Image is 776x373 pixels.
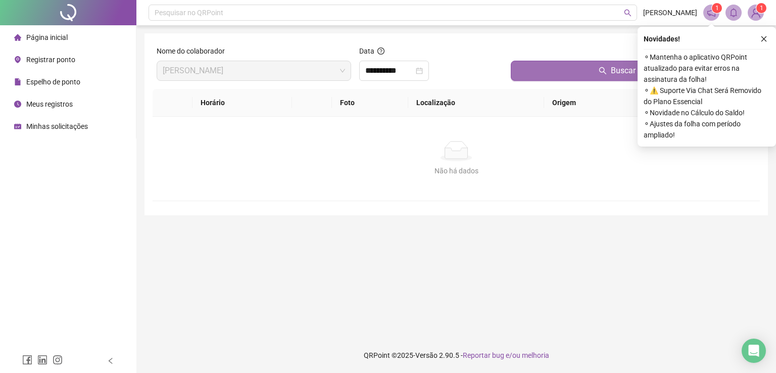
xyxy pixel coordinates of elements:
th: Localização [408,89,544,117]
span: search [624,9,632,17]
span: Buscar registros [611,65,668,77]
span: Meus registros [26,100,73,108]
span: Página inicial [26,33,68,41]
span: Versão [415,351,438,359]
label: Nome do colaborador [157,45,231,57]
sup: Atualize o seu contato no menu Meus Dados [756,3,766,13]
span: bell [729,8,738,17]
span: schedule [14,123,21,130]
span: file [14,78,21,85]
span: Data [359,47,374,55]
span: Registrar ponto [26,56,75,64]
span: Novidades ! [644,33,680,44]
span: clock-circle [14,101,21,108]
span: Reportar bug e/ou melhoria [463,351,549,359]
sup: 1 [712,3,722,13]
img: 90980 [748,5,763,20]
span: ⚬ Ajustes da folha com período ampliado! [644,118,770,141]
footer: QRPoint © 2025 - 2.90.5 - [136,338,776,373]
button: Buscar registros [511,61,756,81]
span: search [599,67,607,75]
th: Horário [192,89,292,117]
div: Open Intercom Messenger [742,339,766,363]
div: Não há dados [165,165,748,176]
span: linkedin [37,355,47,365]
span: notification [707,8,716,17]
span: 1 [715,5,719,12]
span: left [107,357,114,364]
span: environment [14,56,21,63]
th: Origem [544,89,643,117]
span: ⚬ Novidade no Cálculo do Saldo! [644,107,770,118]
th: Foto [332,89,408,117]
span: Minhas solicitações [26,122,88,130]
span: ⚬ Mantenha o aplicativo QRPoint atualizado para evitar erros na assinatura da folha! [644,52,770,85]
span: home [14,34,21,41]
span: Espelho de ponto [26,78,80,86]
span: ⚬ ⚠️ Suporte Via Chat Será Removido do Plano Essencial [644,85,770,107]
span: question-circle [377,48,384,55]
span: facebook [22,355,32,365]
span: close [760,35,767,42]
span: DANYELA GOMES DE VASCONCELOS [163,61,345,80]
span: instagram [53,355,63,365]
span: [PERSON_NAME] [643,7,697,18]
span: 1 [760,5,763,12]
